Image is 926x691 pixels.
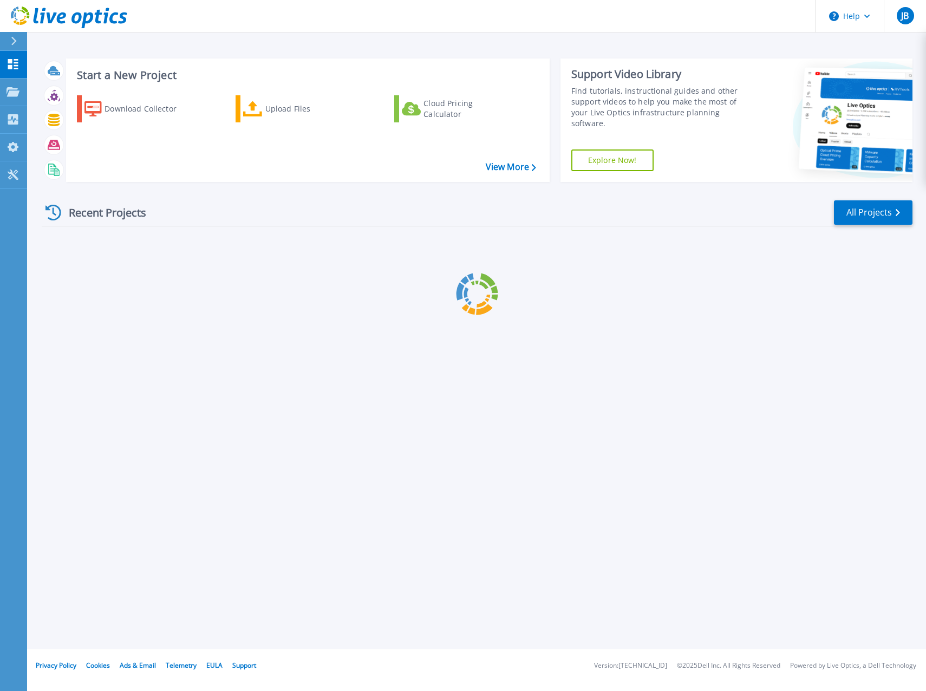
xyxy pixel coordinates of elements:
h3: Start a New Project [77,69,536,81]
a: All Projects [834,200,912,225]
a: Ads & Email [120,661,156,670]
a: Download Collector [77,95,198,122]
div: Upload Files [265,98,352,120]
a: Explore Now! [571,149,654,171]
a: View More [486,162,536,172]
a: EULA [206,661,223,670]
a: Telemetry [166,661,197,670]
li: Version: [TECHNICAL_ID] [594,662,667,669]
div: Cloud Pricing Calculator [423,98,510,120]
a: Cloud Pricing Calculator [394,95,515,122]
li: Powered by Live Optics, a Dell Technology [790,662,916,669]
div: Find tutorials, instructional guides and other support videos to help you make the most of your L... [571,86,749,129]
span: JB [901,11,909,20]
div: Support Video Library [571,67,749,81]
a: Privacy Policy [36,661,76,670]
a: Upload Files [236,95,356,122]
li: © 2025 Dell Inc. All Rights Reserved [677,662,780,669]
div: Download Collector [105,98,191,120]
a: Cookies [86,661,110,670]
a: Support [232,661,256,670]
div: Recent Projects [42,199,161,226]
